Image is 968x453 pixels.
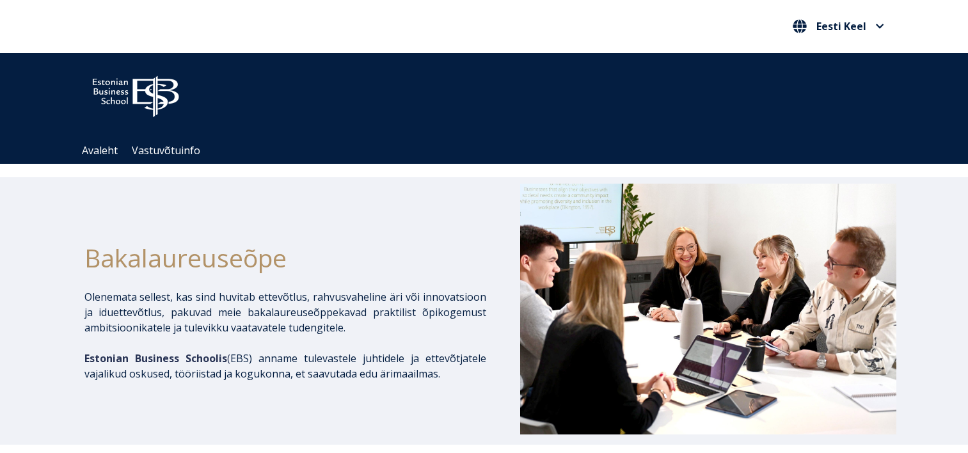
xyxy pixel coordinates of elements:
[84,351,486,381] p: EBS) anname tulevastele juhtidele ja ettevõtjatele vajalikud oskused, tööriistad ja kogukonna, et...
[84,351,230,365] span: (
[84,351,227,365] span: Estonian Business Schoolis
[789,16,887,36] button: Eesti Keel
[132,143,200,157] a: Vastuvõtuinfo
[81,66,190,121] img: ebs_logo2016_white
[82,143,118,157] a: Avaleht
[84,289,486,335] p: Olenemata sellest, kas sind huvitab ettevõtlus, rahvusvaheline äri või innovatsioon ja iduettevõt...
[84,239,486,276] h1: Bakalaureuseõpe
[816,21,866,31] span: Eesti Keel
[520,184,896,434] img: Bakalaureusetudengid
[75,138,907,164] div: Navigation Menu
[789,16,887,37] nav: Vali oma keel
